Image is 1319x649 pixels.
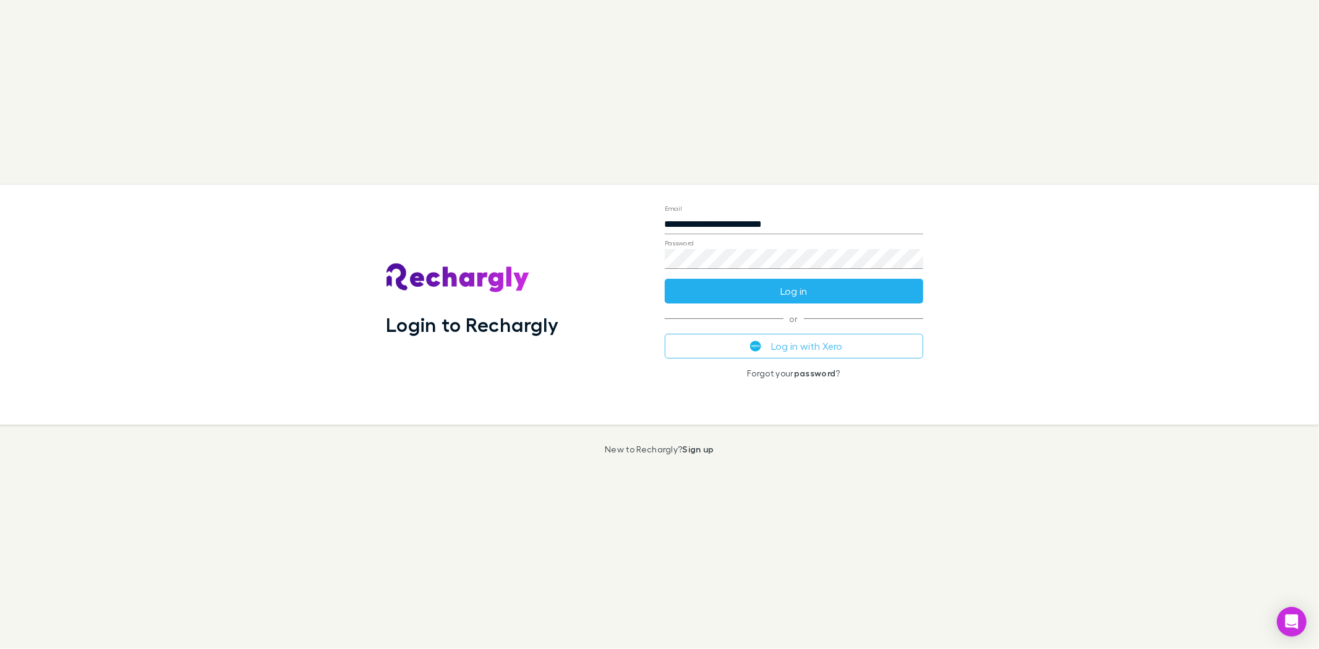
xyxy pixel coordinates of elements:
button: Log in with Xero [665,334,923,358]
a: password [794,368,836,378]
p: Forgot your ? [665,368,923,378]
span: or [665,318,923,319]
div: Open Intercom Messenger [1277,607,1307,637]
label: Email [665,204,681,213]
button: Log in [665,279,923,303]
p: New to Rechargly? [605,444,714,454]
img: Rechargly's Logo [386,263,530,293]
label: Password [665,239,694,248]
img: Xero's logo [750,341,761,352]
h1: Login to Rechargly [386,313,559,336]
a: Sign up [683,444,714,454]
